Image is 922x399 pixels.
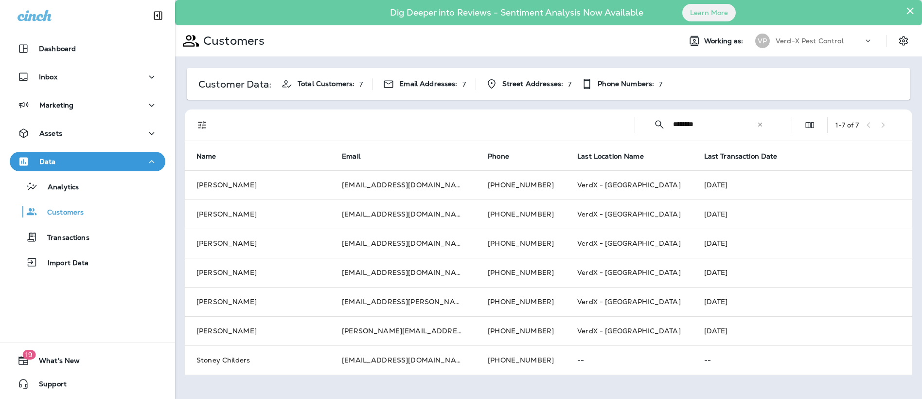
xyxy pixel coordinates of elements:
[659,80,662,88] p: 7
[488,152,522,161] span: Phone
[577,297,681,306] span: VerdX - [GEOGRAPHIC_DATA]
[692,316,912,345] td: [DATE]
[185,170,330,199] td: [PERSON_NAME]
[342,152,360,161] span: Email
[362,11,672,14] p: Dig Deeper into Reviews - Sentiment Analysis Now Available
[185,199,330,229] td: [PERSON_NAME]
[10,252,165,272] button: Import Data
[330,316,476,345] td: [PERSON_NAME][EMAIL_ADDRESS][DOMAIN_NAME]
[476,170,566,199] td: [PHONE_NUMBER]
[38,259,89,268] p: Import Data
[10,351,165,370] button: 19What's New
[29,380,67,392] span: Support
[577,152,644,161] span: Last Location Name
[10,227,165,247] button: Transactions
[185,229,330,258] td: [PERSON_NAME]
[185,258,330,287] td: [PERSON_NAME]
[330,229,476,258] td: [EMAIL_ADDRESS][DOMAIN_NAME]
[39,73,57,81] p: Inbox
[37,234,89,243] p: Transactions
[10,374,165,394] button: Support
[476,316,566,345] td: [PHONE_NUMBER]
[692,258,912,287] td: [DATE]
[502,80,563,88] span: Street Addresses:
[776,37,844,45] p: Verd-X Pest Control
[598,80,654,88] span: Phone Numbers:
[476,199,566,229] td: [PHONE_NUMBER]
[359,80,363,88] p: 7
[577,326,681,335] span: VerdX - [GEOGRAPHIC_DATA]
[196,152,229,161] span: Name
[39,45,76,53] p: Dashboard
[10,176,165,197] button: Analytics
[144,6,172,25] button: Collapse Sidebar
[577,210,681,218] span: VerdX - [GEOGRAPHIC_DATA]
[577,152,656,161] span: Last Location Name
[476,229,566,258] td: [PHONE_NUMBER]
[39,101,73,109] p: Marketing
[193,115,212,135] button: Filters
[39,129,62,137] p: Assets
[185,287,330,316] td: [PERSON_NAME]
[37,208,84,218] p: Customers
[10,152,165,171] button: Data
[682,4,736,21] button: Learn More
[199,34,265,48] p: Customers
[577,268,681,277] span: VerdX - [GEOGRAPHIC_DATA]
[29,357,80,368] span: What's New
[330,170,476,199] td: [EMAIL_ADDRESS][DOMAIN_NAME]
[185,345,330,375] td: Stoney Childers
[577,181,681,189] span: VerdX - [GEOGRAPHIC_DATA]
[692,170,912,199] td: [DATE]
[399,80,457,88] span: Email Addresses:
[330,258,476,287] td: [EMAIL_ADDRESS][DOMAIN_NAME]
[330,199,476,229] td: [EMAIL_ADDRESS][DOMAIN_NAME]
[10,201,165,222] button: Customers
[692,229,912,258] td: [DATE]
[800,115,819,135] button: Edit Fields
[10,67,165,87] button: Inbox
[10,124,165,143] button: Assets
[462,80,466,88] p: 7
[704,152,778,161] span: Last Transaction Date
[330,345,476,375] td: [EMAIL_ADDRESS][DOMAIN_NAME]
[577,356,681,364] p: --
[476,258,566,287] td: [PHONE_NUMBER]
[755,34,770,48] div: VP
[704,356,901,364] p: --
[10,95,165,115] button: Marketing
[577,239,681,248] span: VerdX - [GEOGRAPHIC_DATA]
[835,121,859,129] div: 1 - 7 of 7
[488,152,509,161] span: Phone
[330,287,476,316] td: [EMAIL_ADDRESS][PERSON_NAME][DOMAIN_NAME]
[692,199,912,229] td: [DATE]
[298,80,355,88] span: Total Customers:
[39,158,56,165] p: Data
[650,115,669,134] button: Collapse Search
[10,39,165,58] button: Dashboard
[704,152,790,161] span: Last Transaction Date
[342,152,373,161] span: Email
[196,152,216,161] span: Name
[905,3,915,18] button: Close
[38,183,79,192] p: Analytics
[568,80,571,88] p: 7
[185,316,330,345] td: [PERSON_NAME]
[704,37,745,45] span: Working as:
[22,350,35,360] span: 19
[198,80,271,88] p: Customer Data:
[692,287,912,316] td: [DATE]
[476,287,566,316] td: [PHONE_NUMBER]
[895,32,912,50] button: Settings
[476,345,566,375] td: [PHONE_NUMBER]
